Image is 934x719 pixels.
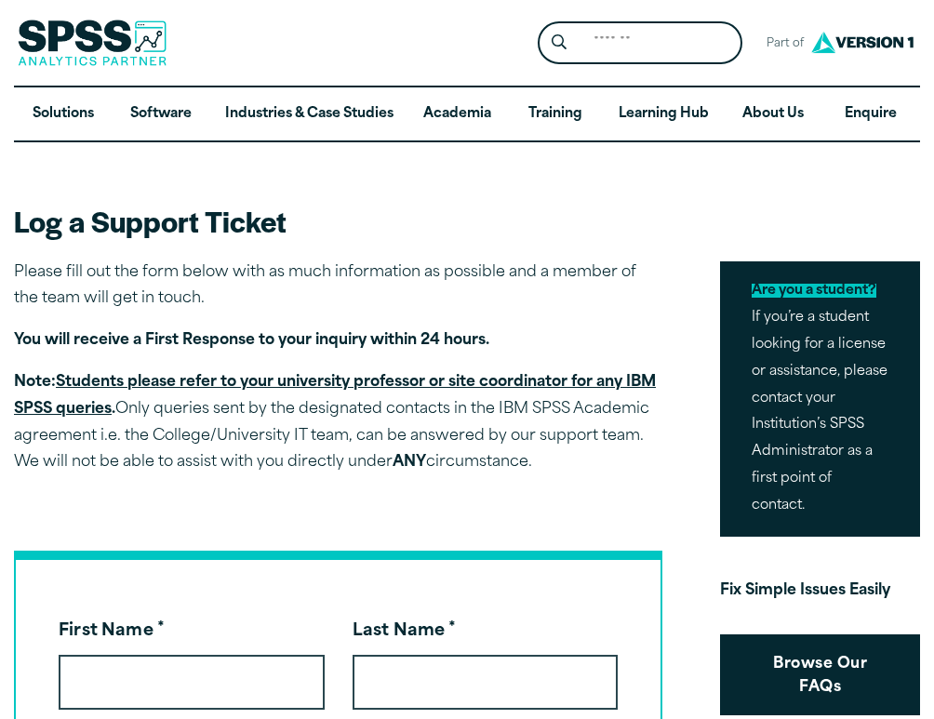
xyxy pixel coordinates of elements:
a: Browse Our FAQs [720,634,920,715]
span: Part of [757,31,807,58]
a: Enquire [822,87,920,141]
label: First Name [59,623,165,640]
p: Only queries sent by the designated contacts in the IBM SPSS Academic agreement i.e. the College/... [14,369,662,476]
a: Industries & Case Studies [210,87,408,141]
label: Last Name [353,623,457,640]
form: Site Header Search Form [538,21,742,65]
nav: Desktop version of site main menu [14,87,920,141]
mark: Are you a student? [752,284,876,298]
img: SPSS Analytics Partner [18,20,167,66]
p: Please fill out the form below with as much information as possible and a member of the team will... [14,260,662,313]
p: Fix Simple Issues Easily [720,578,920,605]
button: Search magnifying glass icon [542,26,577,60]
img: Version1 Logo [807,25,918,60]
h2: Log a Support Ticket [14,202,662,240]
a: Solutions [14,87,112,141]
svg: Search magnifying glass icon [552,34,567,50]
strong: You will receive a First Response to your inquiry within 24 hours. [14,333,489,348]
a: Software [112,87,209,141]
strong: Note: . [14,375,656,417]
strong: ANY [393,455,426,470]
p: If you’re a student looking for a license or assistance, please contact your Institution’s SPSS A... [720,261,920,536]
a: Academia [408,87,506,141]
a: Training [506,87,604,141]
a: Learning Hub [604,87,724,141]
u: Students please refer to your university professor or site coordinator for any IBM SPSS queries [14,375,656,417]
a: About Us [724,87,821,141]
